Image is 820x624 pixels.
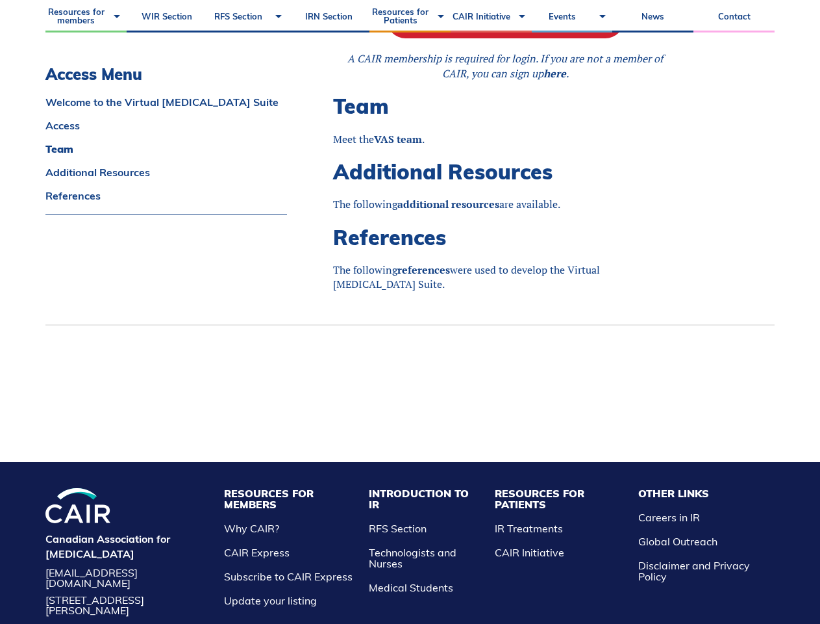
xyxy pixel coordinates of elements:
a: Subscribe to CAIR Express [224,570,353,583]
h2: Additional Resources [333,159,677,184]
a: Careers in IR [638,511,700,524]
a: VAS team [374,132,422,146]
a: Team [45,144,287,154]
a: CAIR Express [224,546,290,559]
p: The following were used to develop the Virtual [MEDICAL_DATA] Suite. [333,263,677,292]
a: Access [45,120,287,131]
a: here [543,66,566,81]
a: References [45,190,287,201]
h2: References [333,225,677,250]
p: The following are available. [333,197,677,211]
a: IR Treatments [495,522,563,535]
span: Team [333,93,389,119]
a: additional resources [397,197,499,211]
a: Disclaimer and Privacy Policy [638,559,750,583]
p: Meet the . [333,132,677,146]
a: [EMAIL_ADDRESS][DOMAIN_NAME] [45,567,211,588]
a: RFS Section [369,522,427,535]
a: CAIR Initiative [495,546,564,559]
em: A CAIR membership is required for login. If you are not a member of CAIR, you can sign up . [347,51,663,80]
a: Update your listing [224,594,317,607]
a: Why CAIR? [224,522,279,535]
address: [STREET_ADDRESS][PERSON_NAME] [45,595,211,616]
img: CIRA [45,488,110,524]
a: Technologists and Nurses [369,546,456,570]
a: references [397,263,450,277]
a: Additional Resources [45,167,287,177]
a: Welcome to the Virtual [MEDICAL_DATA] Suite [45,97,287,107]
a: Global Outreach [638,535,717,548]
a: Medical Students [369,581,453,594]
h4: Canadian Association for [MEDICAL_DATA] [45,532,211,561]
h3: Access Menu [45,65,287,84]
